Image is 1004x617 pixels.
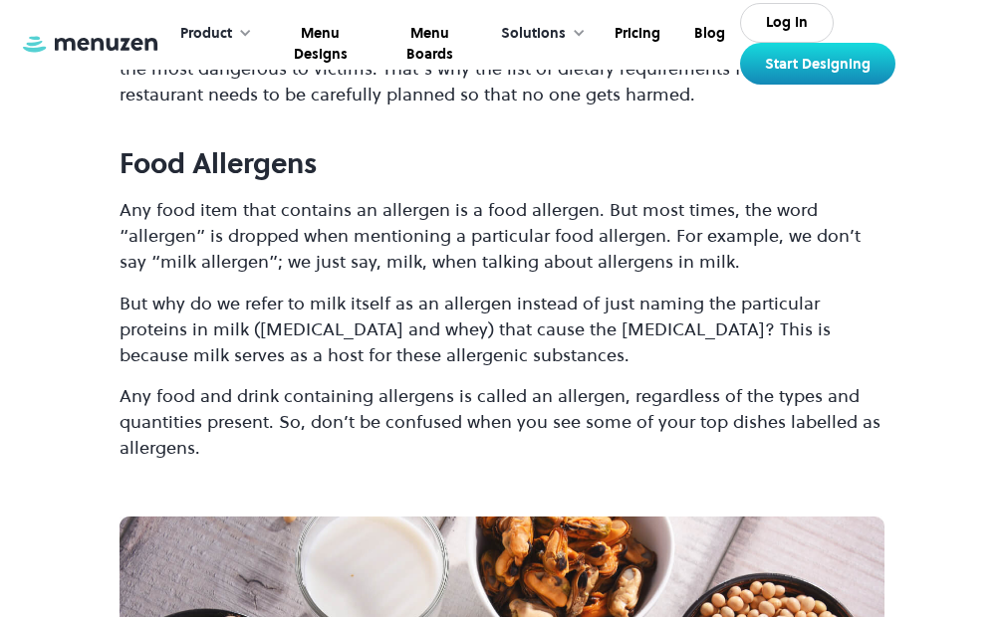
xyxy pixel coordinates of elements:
[740,3,834,43] a: Log In
[262,3,375,86] a: Menu Designs
[501,23,566,45] div: Solutions
[740,43,895,85] a: Start Designing
[160,3,262,65] div: Product
[120,383,884,461] p: Any food and drink containing allergens is called an allergen, regardless of the types and quanti...
[481,3,596,65] div: Solutions
[120,144,317,182] strong: Food Allergens
[675,3,740,86] a: Blog
[120,291,884,368] p: But why do we refer to milk itself as an allergen instead of just naming the particular proteins ...
[180,23,232,45] div: Product
[375,3,481,86] a: Menu Boards
[120,197,884,275] p: Any food item that contains an allergen is a food allergen. But most times, the word “allergen” i...
[596,3,675,86] a: Pricing
[120,476,884,502] p: ‍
